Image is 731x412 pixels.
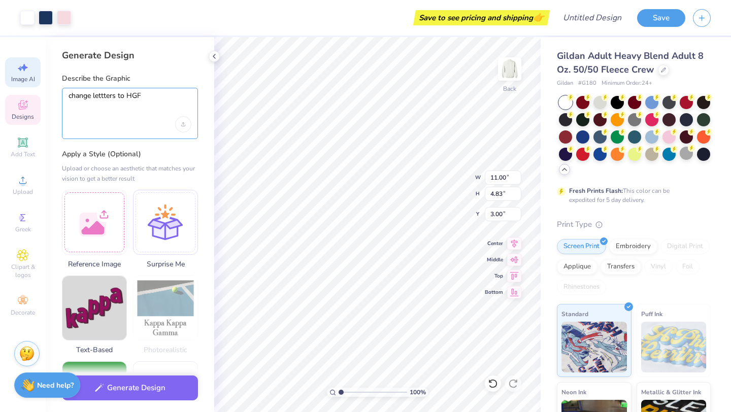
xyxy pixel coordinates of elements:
[175,116,191,132] div: Upload image
[410,388,426,397] span: 100 %
[641,308,662,319] span: Puff Ink
[69,91,191,117] textarea: change lettters to HGF
[641,322,707,372] img: Puff Ink
[62,259,127,269] span: Reference Image
[569,187,623,195] strong: Fresh Prints Flash:
[12,113,34,121] span: Designs
[561,308,588,319] span: Standard
[561,387,586,397] span: Neon Ink
[13,188,33,196] span: Upload
[62,276,126,340] img: Text-Based
[416,10,547,25] div: Save to see pricing and shipping
[11,75,35,83] span: Image AI
[644,259,673,274] div: Vinyl
[503,84,516,93] div: Back
[569,186,694,204] div: This color can be expedited for 5 day delivery.
[62,375,198,400] button: Generate Design
[5,263,41,279] span: Clipart & logos
[11,308,35,317] span: Decorate
[602,79,652,88] span: Minimum Order: 24 +
[601,259,641,274] div: Transfers
[660,239,710,254] div: Digital Print
[485,289,503,296] span: Bottom
[62,345,127,355] span: Text-Based
[641,387,701,397] span: Metallic & Glitter Ink
[134,276,197,340] img: Photorealistic
[62,49,198,61] div: Generate Design
[133,259,198,269] span: Surprise Me
[637,9,685,27] button: Save
[133,345,198,355] span: Photorealistic
[557,219,711,230] div: Print Type
[11,150,35,158] span: Add Text
[557,259,597,274] div: Applique
[578,79,596,88] span: # G180
[37,381,74,390] strong: Need help?
[485,256,503,263] span: Middle
[485,240,503,247] span: Center
[557,79,573,88] span: Gildan
[62,163,198,184] div: Upload or choose an aesthetic that matches your vision to get a better result
[557,280,606,295] div: Rhinestones
[676,259,700,274] div: Foil
[555,8,629,28] input: Untitled Design
[15,225,31,233] span: Greek
[485,272,503,280] span: Top
[609,239,657,254] div: Embroidery
[557,50,704,76] span: Gildan Adult Heavy Blend Adult 8 Oz. 50/50 Fleece Crew
[500,59,520,79] img: Back
[62,74,198,84] label: Describe the Graphic
[533,11,544,23] span: 👉
[62,149,198,159] label: Apply a Style (Optional)
[561,322,627,372] img: Standard
[557,239,606,254] div: Screen Print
